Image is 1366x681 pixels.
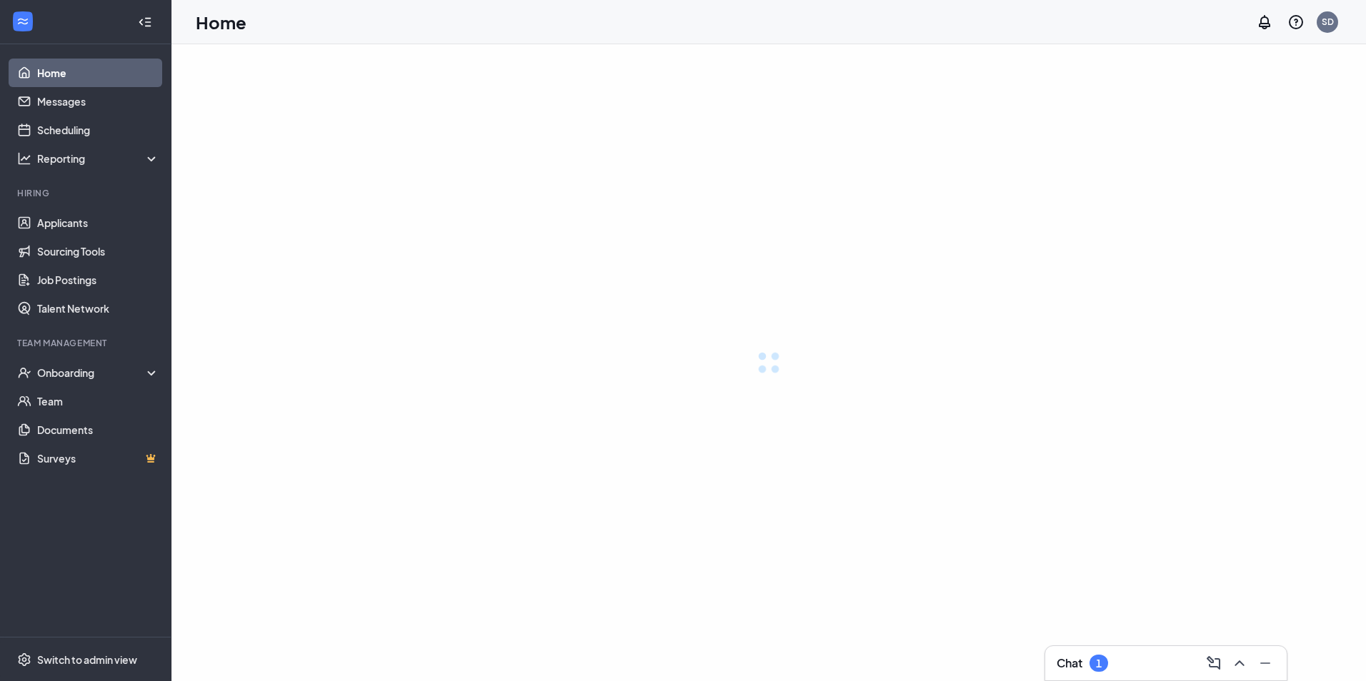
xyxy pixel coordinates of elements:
[37,294,159,323] a: Talent Network
[1322,16,1334,28] div: SD
[17,187,156,199] div: Hiring
[37,415,159,444] a: Documents
[37,59,159,87] a: Home
[1201,652,1224,675] button: ComposeMessage
[1057,655,1082,671] h3: Chat
[1231,655,1248,672] svg: ChevronUp
[37,151,160,166] div: Reporting
[196,10,246,34] h1: Home
[37,87,159,116] a: Messages
[17,151,31,166] svg: Analysis
[17,652,31,667] svg: Settings
[1252,652,1275,675] button: Minimize
[37,365,160,380] div: Onboarding
[1205,655,1222,672] svg: ComposeMessage
[1256,14,1273,31] svg: Notifications
[1096,657,1102,670] div: 1
[17,337,156,349] div: Team Management
[37,387,159,415] a: Team
[37,116,159,144] a: Scheduling
[16,14,30,29] svg: WorkstreamLogo
[138,15,152,29] svg: Collapse
[37,652,137,667] div: Switch to admin view
[1257,655,1274,672] svg: Minimize
[37,444,159,473] a: SurveysCrown
[1227,652,1250,675] button: ChevronUp
[37,237,159,266] a: Sourcing Tools
[1287,14,1305,31] svg: QuestionInfo
[37,266,159,294] a: Job Postings
[37,208,159,237] a: Applicants
[17,365,31,380] svg: UserCheck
